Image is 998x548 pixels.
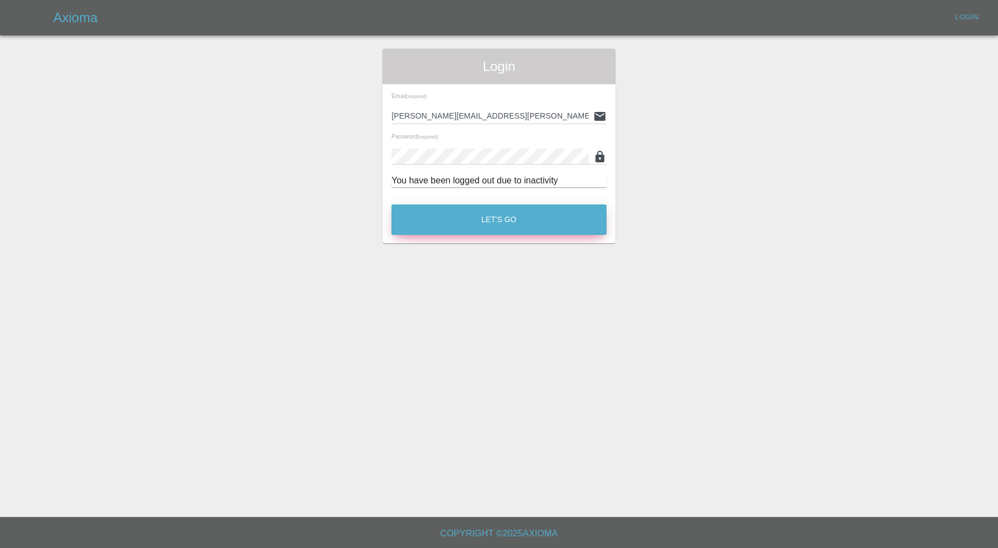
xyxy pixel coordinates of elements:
[391,133,438,140] span: Password
[391,93,427,99] span: Email
[391,204,607,235] button: Let's Go
[949,9,985,26] a: Login
[9,526,989,541] h6: Copyright © 2025 Axioma
[391,174,607,187] div: You have been logged out due to inactivity
[391,58,607,75] span: Login
[406,94,427,99] small: (required)
[53,9,98,27] h5: Axioma
[417,135,438,140] small: (required)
